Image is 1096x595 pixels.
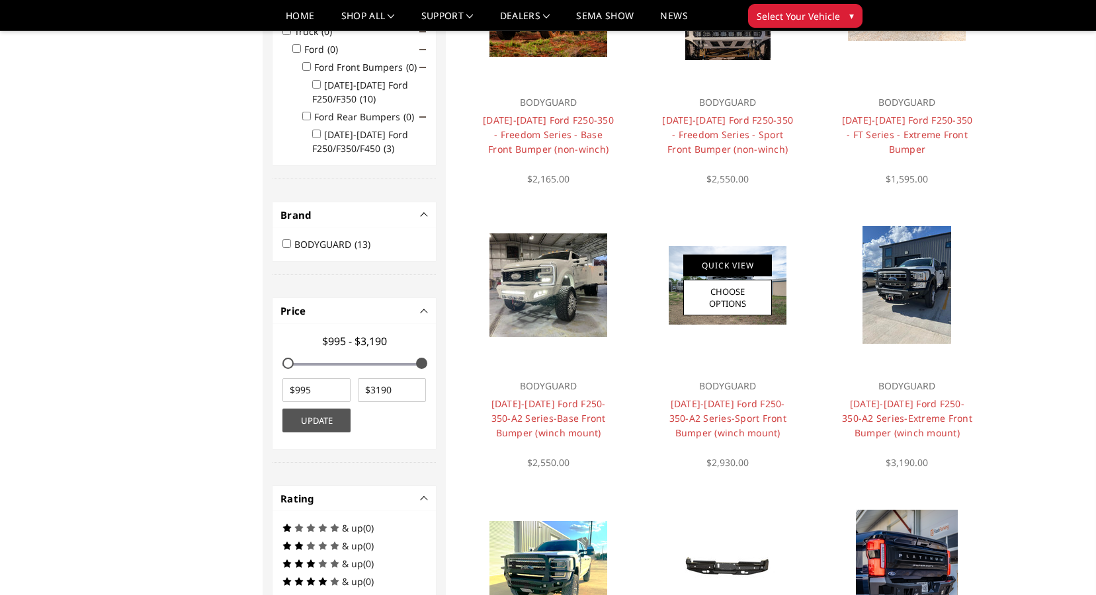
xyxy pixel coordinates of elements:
[419,46,426,53] span: Click to show/hide children
[363,575,374,588] span: (0)
[662,114,793,155] a: [DATE]-[DATE] Ford F250-350 - Freedom Series - Sport Front Bumper (non-winch)
[363,539,374,552] span: (0)
[669,397,786,439] a: [DATE]-[DATE] Ford F250-350-A2 Series-Sport Front Bumper (winch mount)
[294,25,340,38] label: Truck
[706,173,749,185] span: $2,550.00
[282,378,351,402] input: $995
[706,456,749,469] span: $2,930.00
[483,114,614,155] a: [DATE]-[DATE] Ford F250-350 - Freedom Series - Base Front Bumper (non-winch)
[321,25,332,38] span: (0)
[841,95,974,110] p: BODYGUARD
[342,557,363,570] span: & up
[342,575,363,588] span: & up
[482,378,614,394] p: BODYGUARD
[403,110,414,123] span: (0)
[1030,532,1096,595] iframe: Chat Widget
[421,11,474,30] a: Support
[358,378,426,402] input: $3190
[280,303,428,319] h4: Price
[406,61,417,73] span: (0)
[419,64,426,71] span: Click to show/hide children
[683,255,772,276] a: Quick View
[384,142,394,155] span: (3)
[419,28,426,35] span: Click to show/hide children
[342,522,363,534] span: & up
[491,397,606,439] a: [DATE]-[DATE] Ford F250-350-A2 Series-Base Front Bumper (winch mount)
[304,43,346,56] label: Ford
[363,557,374,570] span: (0)
[342,539,363,552] span: & up
[842,114,973,155] a: [DATE]-[DATE] Ford F250-350 - FT Series - Extreme Front Bumper
[482,95,614,110] p: BODYGUARD
[282,409,351,432] button: Update
[886,173,928,185] span: $1,595.00
[660,11,687,30] a: News
[312,79,408,105] label: [DATE]-[DATE] Ford F250/F350
[527,456,569,469] span: $2,550.00
[841,378,974,394] p: BODYGUARD
[421,495,428,502] button: -
[341,11,395,30] a: shop all
[286,11,314,30] a: Home
[327,43,338,56] span: (0)
[280,491,428,506] h4: Rating
[363,522,374,534] span: (0)
[748,4,863,28] button: Select Your Vehicle
[576,11,634,30] a: SEMA Show
[294,238,378,251] label: BODYGUARD
[757,9,840,23] span: Select Your Vehicle
[314,61,425,73] label: Ford Front Bumpers
[419,114,426,120] span: Click to show/hide children
[312,128,408,155] label: [DATE]-[DATE] Ford F250/F350/F450
[886,456,928,469] span: $3,190.00
[355,238,370,251] span: (13)
[500,11,550,30] a: Dealers
[280,208,428,223] h4: Brand
[360,93,376,105] span: (10)
[421,307,428,314] button: -
[683,280,772,315] a: Choose Options
[527,173,569,185] span: $2,165.00
[661,95,794,110] p: BODYGUARD
[661,378,794,394] p: BODYGUARD
[314,110,422,123] label: Ford Rear Bumpers
[421,212,428,218] button: -
[842,397,972,439] a: [DATE]-[DATE] Ford F250-350-A2 Series-Extreme Front Bumper (winch mount)
[849,9,854,22] span: ▾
